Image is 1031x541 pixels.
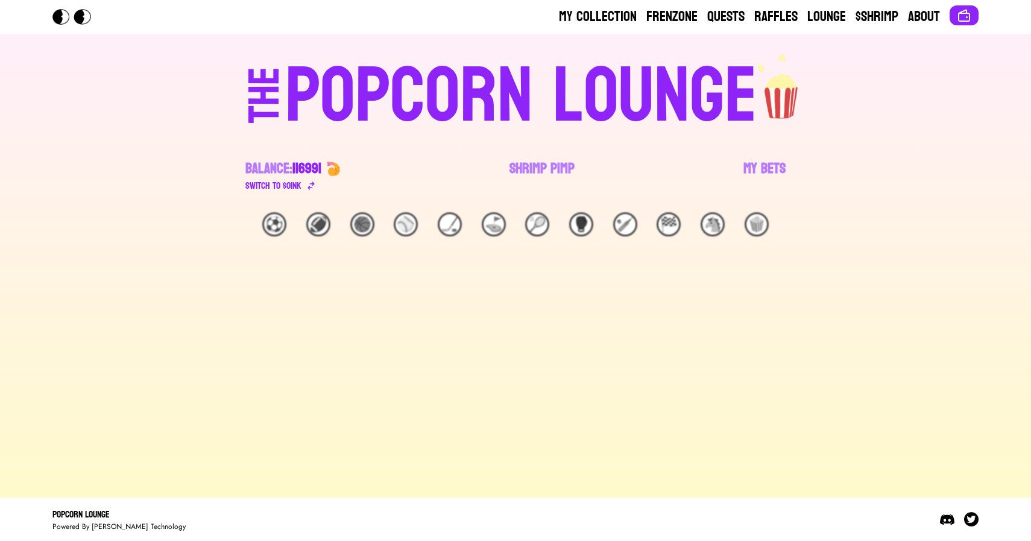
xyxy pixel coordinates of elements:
[646,7,698,27] a: Frenzone
[856,7,898,27] a: $Shrimp
[262,212,286,236] div: ⚽️
[745,212,769,236] div: 🍿
[245,159,321,179] div: Balance:
[757,53,807,121] img: popcorn
[52,9,101,25] img: Popcorn
[559,7,637,27] a: My Collection
[350,212,374,236] div: 🏀
[525,212,549,236] div: 🎾
[940,512,954,527] img: Discord
[394,212,418,236] div: ⚾️
[908,7,940,27] a: About
[326,162,341,176] img: 🍤
[245,179,301,193] div: Switch to $ OINK
[701,212,725,236] div: 🐴
[707,7,745,27] a: Quests
[52,507,186,522] div: Popcorn Lounge
[52,522,186,531] div: Powered By [PERSON_NAME] Technology
[509,159,575,193] a: Shrimp Pimp
[657,212,681,236] div: 🏁
[285,58,757,135] div: POPCORN LOUNGE
[569,212,593,236] div: 🥊
[807,7,846,27] a: Lounge
[438,212,462,236] div: 🏒
[292,156,321,182] span: 116991
[613,212,637,236] div: 🏏
[743,159,786,193] a: My Bets
[957,8,971,23] img: Connect wallet
[482,212,506,236] div: ⛳️
[754,7,798,27] a: Raffles
[306,212,330,236] div: 🏈
[144,53,887,135] a: THEPOPCORN LOUNGEpopcorn
[964,512,979,527] img: Twitter
[243,67,286,147] div: THE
